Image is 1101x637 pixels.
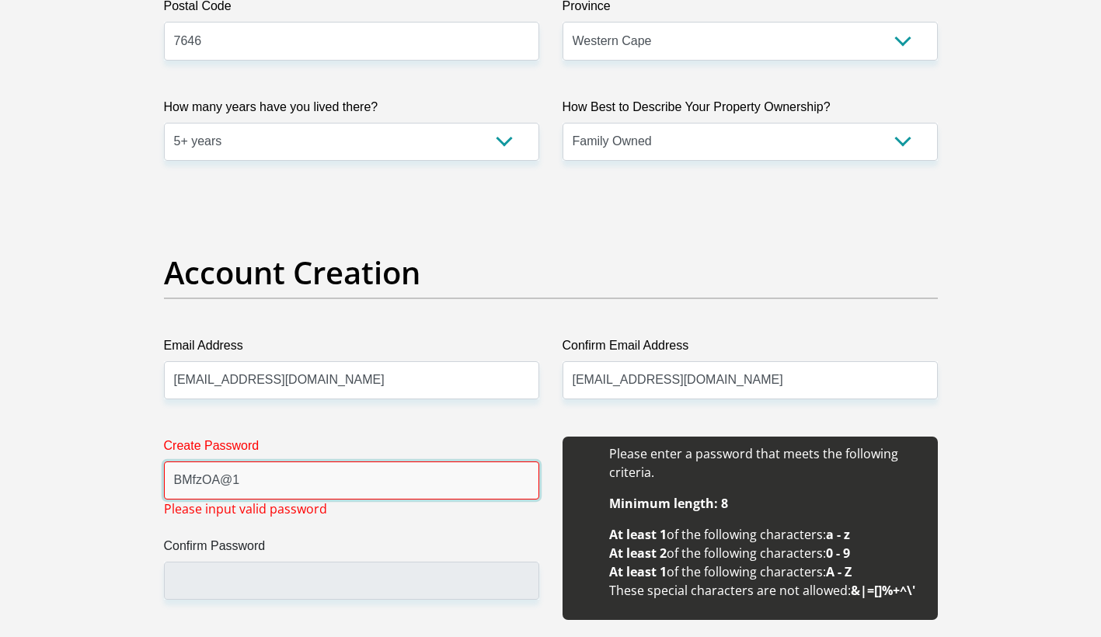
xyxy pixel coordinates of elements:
b: &|=[]%+^\' [851,582,915,599]
li: of the following characters: [609,562,922,581]
label: Confirm Password [164,537,539,562]
li: These special characters are not allowed: [609,581,922,600]
select: Please Select a Province [563,22,938,60]
h2: Account Creation [164,254,938,291]
b: At least 1 [609,526,667,543]
input: Postal Code [164,22,539,60]
li: of the following characters: [609,525,922,544]
span: Please input valid password [164,500,327,518]
label: Email Address [164,336,539,361]
label: How many years have you lived there? [164,98,539,123]
b: At least 1 [609,563,667,580]
select: Please select a value [164,123,539,161]
b: A - Z [826,563,852,580]
li: of the following characters: [609,544,922,562]
input: Confirm Email Address [563,361,938,399]
select: Please select a value [563,123,938,161]
label: How Best to Describe Your Property Ownership? [563,98,938,123]
input: Email Address [164,361,539,399]
b: Minimum length: 8 [609,495,728,512]
input: Create Password [164,461,539,500]
li: Please enter a password that meets the following criteria. [609,444,922,482]
label: Create Password [164,437,539,461]
b: 0 - 9 [826,545,850,562]
b: At least 2 [609,545,667,562]
input: Confirm Password [164,562,539,600]
b: a - z [826,526,850,543]
label: Confirm Email Address [563,336,938,361]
